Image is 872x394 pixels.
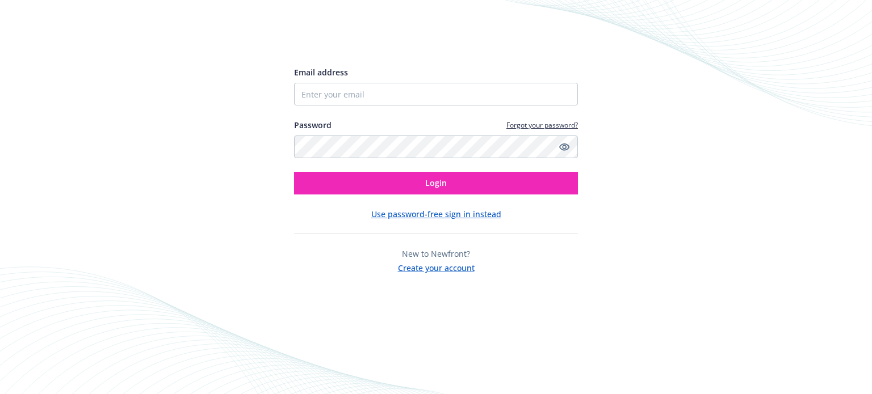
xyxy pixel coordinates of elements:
label: Password [294,119,332,131]
button: Use password-free sign in instead [371,208,501,220]
button: Create your account [398,260,475,274]
a: Show password [557,140,571,154]
a: Forgot your password? [506,120,578,130]
input: Enter your email [294,83,578,105]
span: New to Newfront? [402,248,470,259]
span: Email address [294,67,348,78]
button: Login [294,172,578,194]
span: Login [425,177,447,188]
input: Enter your password [294,135,578,158]
img: Newfront logo [294,26,401,45]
